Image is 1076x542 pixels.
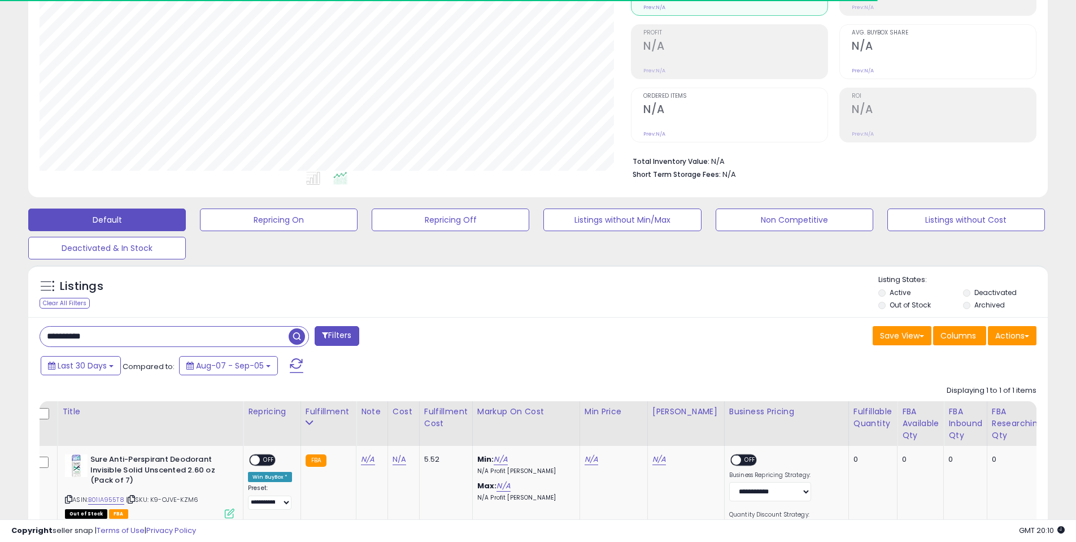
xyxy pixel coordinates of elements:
b: Short Term Storage Fees: [633,170,721,179]
span: | SKU: K9-OJVE-KZM6 [126,495,198,504]
div: ASIN: [65,454,234,517]
div: Cost [393,406,415,418]
div: Fulfillment Cost [424,406,468,430]
label: Business Repricing Strategy: [729,471,811,479]
small: Prev: N/A [643,4,665,11]
div: FBA Available Qty [902,406,939,441]
img: 41CwtvA-n-L._SL40_.jpg [65,454,88,477]
label: Quantity Discount Strategy: [729,511,811,519]
div: Fulfillable Quantity [853,406,892,430]
b: Sure Anti-Perspirant Deodorant Invisible Solid Unscented 2.60 oz (Pack of 7) [90,454,228,489]
div: FBA Researching Qty [992,406,1043,441]
b: Max: [477,480,497,491]
span: Aug-07 - Sep-05 [196,360,264,371]
span: Compared to: [123,361,175,372]
a: N/A [494,454,507,465]
button: Actions [988,326,1036,345]
b: Total Inventory Value: [633,157,709,166]
span: Ordered Items [643,93,827,99]
span: OFF [741,456,759,465]
button: Columns [933,326,986,345]
h2: N/A [852,103,1036,118]
small: Prev: N/A [643,67,665,74]
a: N/A [585,454,598,465]
h2: N/A [643,103,827,118]
button: Non Competitive [716,209,873,231]
small: Prev: N/A [852,67,874,74]
small: Prev: N/A [852,131,874,137]
span: OFF [260,456,278,465]
a: N/A [652,454,666,465]
button: Repricing On [200,209,358,231]
span: Profit [643,30,827,36]
span: FBA [109,509,128,519]
div: 5.52 [424,454,464,465]
button: Default [28,209,186,231]
div: FBA inbound Qty [948,406,982,441]
span: Last 30 Days [58,360,107,371]
button: Deactivated & In Stock [28,237,186,259]
button: Repricing Off [372,209,529,231]
a: B01IA955T8 [88,495,124,505]
h5: Listings [60,279,103,294]
div: [PERSON_NAME] [652,406,720,418]
div: Fulfillment [306,406,351,418]
strong: Copyright [11,525,53,536]
p: Listing States: [878,275,1048,285]
li: N/A [633,154,1028,167]
button: Listings without Min/Max [543,209,701,231]
a: N/A [496,480,510,492]
a: N/A [393,454,406,465]
label: Out of Stock [890,300,931,310]
button: Listings without Cost [887,209,1045,231]
small: Prev: N/A [852,4,874,11]
div: 0 [853,454,888,465]
div: Business Pricing [729,406,844,418]
div: seller snap | | [11,526,196,536]
span: ROI [852,93,1036,99]
div: 0 [992,454,1039,465]
div: Note [361,406,383,418]
label: Deactivated [974,288,1017,297]
a: Terms of Use [97,525,145,536]
button: Save View [873,326,931,345]
h2: N/A [643,40,827,55]
a: Privacy Policy [146,525,196,536]
span: N/A [722,169,736,180]
span: Avg. Buybox Share [852,30,1036,36]
p: N/A Profit [PERSON_NAME] [477,494,571,502]
div: 0 [902,454,935,465]
small: FBA [306,454,326,467]
small: Prev: N/A [643,131,665,137]
button: Last 30 Days [41,356,121,375]
div: Markup on Cost [477,406,575,418]
div: Min Price [585,406,643,418]
p: N/A Profit [PERSON_NAME] [477,467,571,475]
div: Preset: [248,484,292,510]
div: Title [62,406,238,418]
label: Active [890,288,911,297]
button: Aug-07 - Sep-05 [179,356,278,375]
a: N/A [361,454,374,465]
div: Clear All Filters [40,298,90,309]
span: Columns [940,330,976,341]
span: 2025-10-6 20:10 GMT [1019,525,1065,536]
div: Repricing [248,406,296,418]
b: Min: [477,454,494,465]
h2: N/A [852,40,1036,55]
button: Filters [315,326,359,346]
div: 0 [948,454,978,465]
label: Archived [974,300,1005,310]
span: All listings that are currently out of stock and unavailable for purchase on Amazon [65,509,107,519]
div: Win BuyBox * [248,472,292,482]
th: The percentage added to the cost of goods (COGS) that forms the calculator for Min & Max prices. [472,401,580,446]
div: Displaying 1 to 1 of 1 items [947,385,1036,396]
